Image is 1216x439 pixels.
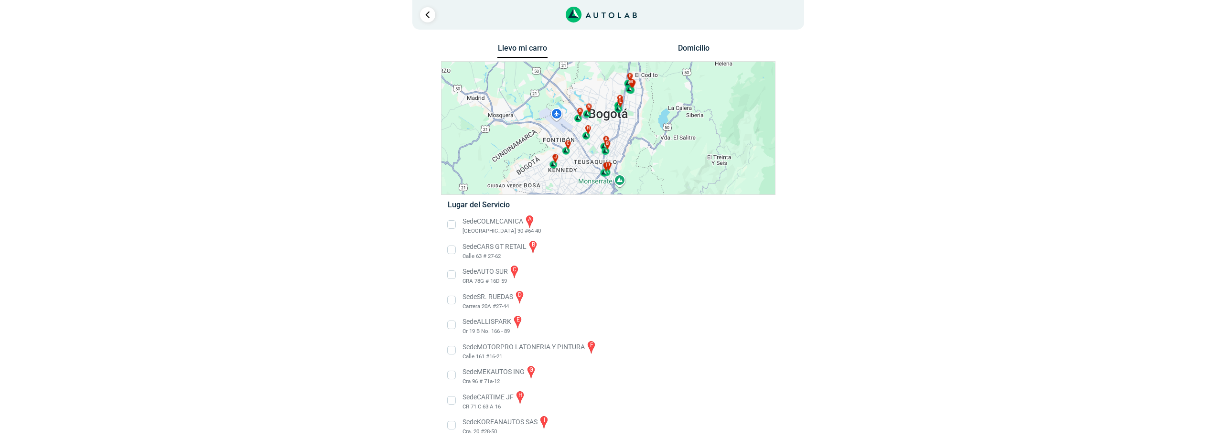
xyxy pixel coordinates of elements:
[618,95,621,102] span: k
[606,140,609,147] span: b
[668,43,719,57] button: Domicilio
[420,7,435,22] a: Ir al paso anterior
[629,79,633,86] span: m
[497,43,548,58] button: Llevo mi carro
[619,98,622,105] span: l
[629,73,631,80] span: e
[587,104,590,110] span: n
[554,154,557,161] span: j
[604,136,607,143] span: a
[607,162,610,169] span: d
[448,200,768,209] h5: Lugar del Servicio
[579,108,581,115] span: g
[606,162,607,169] span: i
[566,140,569,147] span: c
[566,10,637,19] a: Link al sitio de autolab
[586,125,589,132] span: h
